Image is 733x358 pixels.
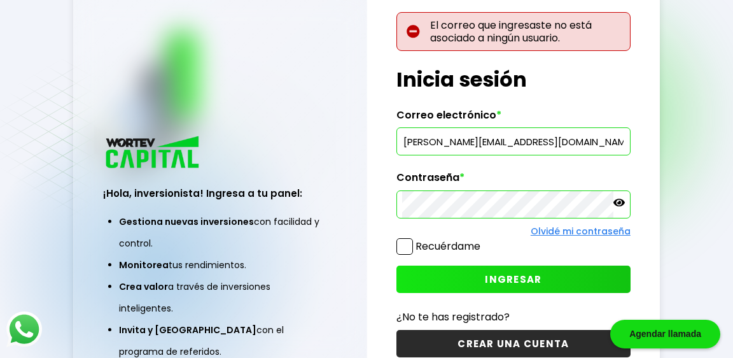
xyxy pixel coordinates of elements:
a: ¿No te has registrado?CREAR UNA CUENTA [396,309,631,357]
img: error-circle.027baa21.svg [407,25,420,38]
p: El correo que ingresaste no está asociado a ningún usuario. [396,12,631,50]
span: Crea valor [119,280,168,293]
a: Olvidé mi contraseña [531,225,631,238]
button: INGRESAR [396,266,631,293]
label: Contraseña [396,171,631,190]
img: logo_wortev_capital [103,134,204,172]
span: Invita y [GEOGRAPHIC_DATA] [119,324,256,336]
li: a través de inversiones inteligentes. [119,276,321,319]
button: CREAR UNA CUENTA [396,330,631,357]
li: tus rendimientos. [119,254,321,276]
h1: Inicia sesión [396,64,631,95]
label: Recuérdame [415,239,480,254]
label: Correo electrónico [396,109,631,128]
div: Agendar llamada [610,320,720,348]
span: INGRESAR [485,273,541,286]
img: logos_whatsapp-icon.242b2217.svg [6,311,42,347]
li: con facilidad y control. [119,211,321,254]
h3: ¡Hola, inversionista! Ingresa a tu panel: [103,186,337,201]
input: hola@wortev.capital [402,128,625,155]
p: ¿No te has registrado? [396,309,631,325]
span: Monitorea [119,259,169,271]
span: Gestiona nuevas inversiones [119,215,254,228]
